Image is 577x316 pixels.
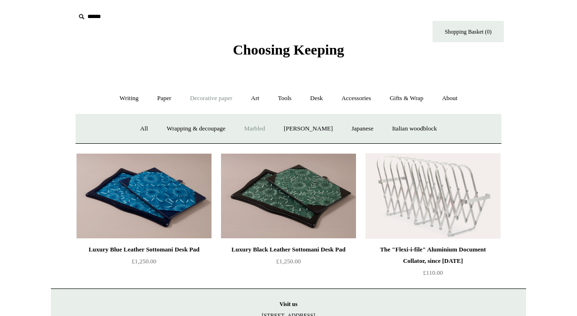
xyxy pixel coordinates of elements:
div: The "Flexi-i-file" Aluminium Document Collator, since [DATE] [368,244,498,267]
a: Writing [111,86,147,111]
a: Choosing Keeping [233,49,344,56]
a: Luxury Blue Leather Sottomani Desk Pad Luxury Blue Leather Sottomani Desk Pad [77,153,212,239]
a: Wrapping & decoupage [158,116,234,141]
a: About [433,86,466,111]
a: Art [242,86,268,111]
div: Luxury Black Leather Sottomani Desk Pad [223,244,354,255]
a: Marbled [236,116,274,141]
img: Luxury Blue Leather Sottomani Desk Pad [77,153,212,239]
a: All [132,116,157,141]
a: Japanese [343,116,382,141]
a: Italian woodblock [384,116,445,141]
span: £1,250.00 [132,258,156,265]
a: Tools [269,86,300,111]
span: Choosing Keeping [233,42,344,57]
a: Paper [149,86,180,111]
a: The "Flexi-i-file" Aluminium Document Collator, since [DATE] £110.00 [365,244,500,283]
strong: Visit us [279,301,298,307]
a: [PERSON_NAME] [275,116,341,141]
a: Accessories [333,86,380,111]
img: Luxury Black Leather Sottomani Desk Pad [221,153,356,239]
a: Shopping Basket (0) [433,21,504,42]
a: Decorative paper [182,86,241,111]
a: Gifts & Wrap [381,86,432,111]
a: Luxury Black Leather Sottomani Desk Pad £1,250.00 [221,244,356,283]
div: Luxury Blue Leather Sottomani Desk Pad [79,244,209,255]
span: £110.00 [423,269,443,276]
span: £1,250.00 [276,258,301,265]
img: The "Flexi-i-file" Aluminium Document Collator, since 1941 [365,153,500,239]
a: Luxury Blue Leather Sottomani Desk Pad £1,250.00 [77,244,212,283]
a: The "Flexi-i-file" Aluminium Document Collator, since 1941 The "Flexi-i-file" Aluminium Document ... [365,153,500,239]
a: Luxury Black Leather Sottomani Desk Pad Luxury Black Leather Sottomani Desk Pad [221,153,356,239]
a: Desk [302,86,332,111]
